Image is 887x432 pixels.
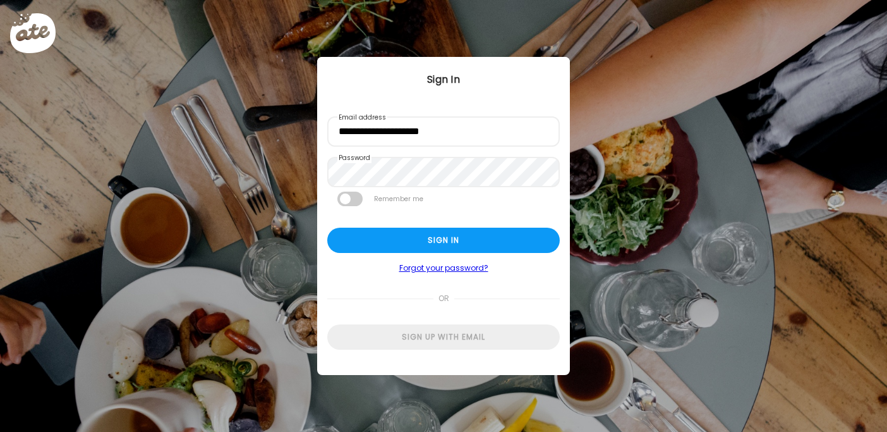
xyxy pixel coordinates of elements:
label: Password [337,153,371,163]
div: Sign In [317,72,570,87]
a: Forgot your password? [327,263,560,273]
div: Sign up with email [327,324,560,350]
span: or [433,286,454,311]
label: Email address [337,113,387,123]
div: Sign in [327,228,560,253]
label: Remember me [373,192,425,206]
